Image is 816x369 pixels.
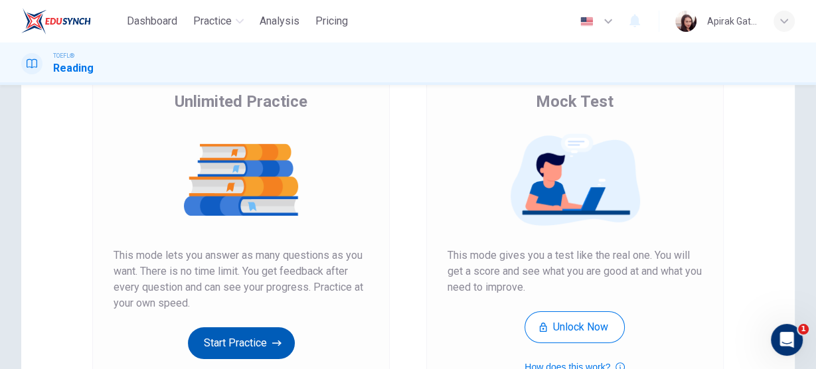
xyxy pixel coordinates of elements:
span: Pricing [315,13,348,29]
iframe: Intercom live chat [771,324,803,356]
button: Analysis [254,9,305,33]
h1: Reading [53,60,94,76]
button: Practice [188,9,249,33]
button: Pricing [310,9,353,33]
button: Unlock Now [525,311,625,343]
span: 1 [798,324,809,334]
span: Practice [193,13,232,29]
button: Start Practice [188,327,295,359]
span: Mock Test [536,91,613,112]
span: This mode gives you a test like the real one. You will get a score and see what you are good at a... [448,248,702,295]
span: Unlimited Practice [175,91,307,112]
div: Apirak Gate-im [707,13,758,29]
a: EduSynch logo [21,8,122,35]
span: Dashboard [127,13,177,29]
img: EduSynch logo [21,8,91,35]
span: This mode lets you answer as many questions as you want. There is no time limit. You get feedback... [114,248,368,311]
img: Profile picture [675,11,696,32]
span: Analysis [260,13,299,29]
button: Dashboard [122,9,183,33]
span: TOEFL® [53,51,74,60]
img: en [578,17,595,27]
